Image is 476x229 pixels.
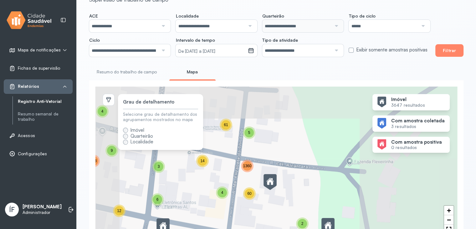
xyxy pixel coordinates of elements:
a: Registro Anti-Vetorial [18,98,73,105]
strong: Com amostra positiva [391,139,442,145]
div: 61 [220,119,232,131]
a: Registro Anti-Vetorial [18,99,73,104]
span: 61 [224,123,228,127]
span: Quarteirão [262,13,284,19]
span: ÍF [9,205,15,214]
span: 12 [117,209,121,213]
div: 4 [96,105,109,118]
small: 3 resultados [391,124,445,129]
span: 4 [101,109,104,114]
div: 5 [243,126,255,139]
img: Imagem [377,118,386,129]
div: 6 [151,193,164,206]
div: 4 [216,186,228,199]
div: 248 [87,155,100,167]
div: 1360 [241,160,253,172]
small: 3647 resultados [391,103,425,108]
img: Imagem [377,139,386,150]
span: 14 [200,159,204,163]
span: 2 [301,221,304,226]
button: Filtrar [435,44,463,57]
span: Localidade [131,139,153,145]
span: Relatórios [18,84,39,89]
a: Configurações [9,151,67,157]
span: 4 [221,190,223,195]
strong: Com amostra coletada [391,118,445,124]
span: Tipo de ciclo [349,13,375,19]
span: Imóvel [131,127,144,133]
span: 6 [156,197,159,202]
p: [PERSON_NAME] [23,204,62,210]
span: Configurações [18,151,47,157]
span: Ciclo [89,37,100,43]
span: 1360 [243,164,252,168]
p: Administrador [23,210,62,215]
span: 60 [247,191,251,196]
span: 5 [248,130,250,135]
span: − [447,216,451,224]
span: Acessos [18,133,35,138]
span: 9 [111,148,113,153]
span: Tipo de atividade [262,37,298,43]
span: 3 [158,164,160,169]
span: Localidade [176,13,198,19]
a: Acessos [9,132,67,139]
a: Resumo semanal de trabalho [18,111,73,122]
div: Grau de detalhamento [123,99,174,105]
div: Selecione grau de detalhamento dos agrupamentos mostrados no mapa [123,112,198,122]
a: Mapa [169,67,216,77]
div: 9 [105,144,118,157]
span: Quarteirão [131,133,153,139]
a: Resumo semanal de trabalho [18,110,73,123]
span: Fichas de supervisão [18,66,60,71]
span: + [447,206,451,214]
a: Zoom out [444,215,453,225]
a: Fichas de supervisão [9,65,67,72]
a: Resumo do trabalho de campo [89,67,164,77]
img: logo.svg [7,10,52,30]
span: ACE [89,13,98,19]
div: 3 [152,160,165,173]
span: Mapa de notificações [18,47,61,53]
div: 12 [113,205,125,217]
small: 0 resultados [391,145,442,150]
div: 60 [243,187,256,200]
img: Marker [264,174,277,190]
div: 14 [196,155,209,167]
span: 248 [90,159,97,163]
span: Intervalo de tempo [176,37,215,43]
a: Zoom in [444,206,453,215]
strong: Imóvel [391,97,425,103]
small: De [DATE] a [DATE] [178,48,245,55]
img: Imagem [377,97,386,107]
label: Exibir somente amostras positivas [356,47,427,53]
